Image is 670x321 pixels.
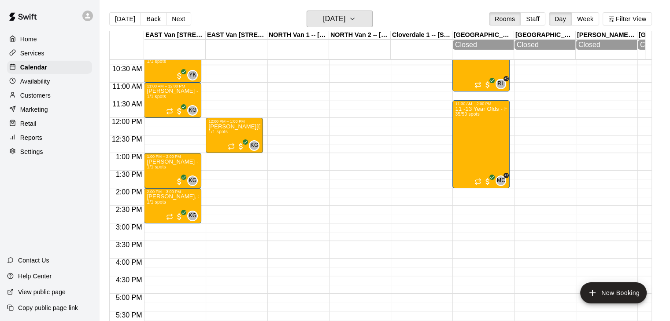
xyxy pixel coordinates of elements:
[191,105,198,116] span: Kyle Gee
[307,11,373,27] button: [DATE]
[7,47,92,60] a: Services
[455,102,507,106] div: 11:30 AM – 2:00 PM
[166,213,173,220] span: Recurring event
[499,175,506,186] span: Michael Crouse & 2 others
[18,288,66,296] p: View public page
[7,145,92,158] a: Settings
[114,276,144,284] span: 4:30 PM
[18,272,52,281] p: Help Center
[237,142,245,151] span: All customers have paid
[7,131,92,144] a: Reports
[452,100,510,188] div: 11:30 AM – 2:00 PM: 11 -13 Year Olds - FALL BALL TRAINING @ Falaise Park, Vancouver
[147,164,166,169] span: 1/1 spots filled
[483,177,492,186] span: All customers have paid
[191,175,198,186] span: Kyle Gee
[455,112,479,117] span: 35/50 spots filled
[489,12,521,26] button: Rooms
[175,212,184,221] span: All customers have paid
[114,153,144,160] span: 1:00 PM
[20,105,48,114] p: Marketing
[7,75,92,88] a: Availability
[603,12,652,26] button: Filter View
[175,177,184,186] span: All customers have paid
[147,84,199,88] div: 11:00 AM – 12:00 PM
[571,12,599,26] button: Week
[114,241,144,248] span: 3:30 PM
[191,70,198,80] span: Yuma Kiyono
[206,118,263,153] div: 12:00 PM – 1:00 PM: Evan Zhang - Sat, Aug 30 - Sept 27 @ EastVan
[114,311,144,319] span: 5:30 PM
[455,41,511,49] div: Closed
[175,72,184,80] span: All customers have paid
[20,77,50,86] p: Availability
[329,31,391,40] div: NORTH Van 2 -- [STREET_ADDRESS]
[514,31,576,40] div: [GEOGRAPHIC_DATA] 2 -- [STREET_ADDRESS]
[114,259,144,266] span: 4:00 PM
[147,94,166,99] span: 1/1 spots filled
[144,83,201,118] div: 11:00 AM – 12:00 PM: Connor Ross - Sept 6, 13, 20 & 27 @ East Van
[144,188,201,223] div: 2:00 PM – 3:00 PM: Edwin Taylor-MacDonald, Saturdays-Sept6-Dec6@ East Van
[110,118,144,125] span: 12:00 PM
[110,65,144,73] span: 10:30 AM
[189,212,196,220] span: KG
[187,105,198,116] div: Kyle Gee
[141,12,167,26] button: Back
[496,79,506,89] div: Ryan Leonard
[208,129,228,134] span: 1/1 spots filled
[114,294,144,301] span: 5:00 PM
[147,200,166,204] span: 1/1 spots filled
[323,13,345,25] h6: [DATE]
[144,153,201,188] div: 1:00 PM – 2:00 PM: George Gu - Saturday, Sept 27 @ East Van
[187,70,198,80] div: Yuma Kiyono
[499,79,506,89] span: Ryan Leonard & 5 others
[20,119,37,128] p: Retail
[114,206,144,213] span: 2:30 PM
[20,49,44,58] p: Services
[206,31,267,40] div: EAST Van [STREET_ADDRESS]
[549,12,572,26] button: Day
[7,89,92,102] a: Customers
[252,140,259,151] span: Kyle Gee
[496,175,506,186] div: Michael Crouse
[175,107,184,116] span: All customers have paid
[20,133,42,142] p: Reports
[391,31,452,40] div: Cloverdale 1 -- [STREET_ADDRESS]
[20,147,43,156] p: Settings
[20,63,47,72] p: Calendar
[7,117,92,130] a: Retail
[187,175,198,186] div: Kyle Gee
[7,33,92,46] div: Home
[250,141,258,150] span: KG
[110,100,144,108] span: 11:30 AM
[7,103,92,116] div: Marketing
[109,12,141,26] button: [DATE]
[166,12,191,26] button: Next
[208,119,260,124] div: 12:00 PM – 1:00 PM
[520,12,545,26] button: Staff
[18,256,49,265] p: Contact Us
[114,171,144,178] span: 1:30 PM
[114,188,144,196] span: 2:00 PM
[503,173,509,178] span: +2
[228,143,235,150] span: Recurring event
[147,190,199,194] div: 2:00 PM – 3:00 PM
[18,303,78,312] p: Copy public page link
[114,223,144,231] span: 3:00 PM
[189,176,196,185] span: KG
[187,211,198,221] div: Kyle Gee
[497,176,505,185] span: MC
[249,140,259,151] div: Kyle Gee
[497,80,504,88] span: RL
[189,71,196,80] span: YK
[7,61,92,74] a: Calendar
[166,108,173,115] span: Recurring event
[452,31,514,40] div: [GEOGRAPHIC_DATA] [STREET_ADDRESS]
[20,91,51,100] p: Customers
